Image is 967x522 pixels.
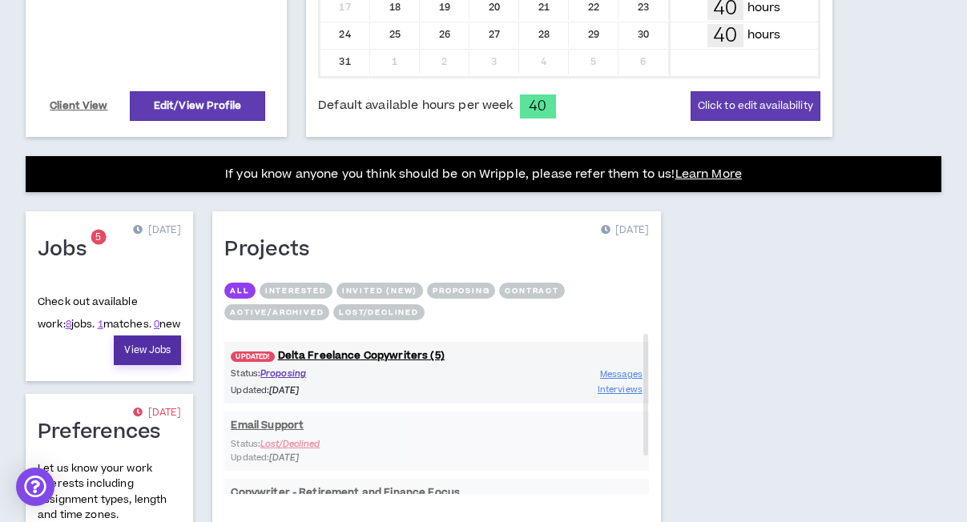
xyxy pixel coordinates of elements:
span: Default available hours per week [318,97,513,114]
p: [DATE] [133,223,181,239]
button: Click to edit availability [691,91,820,121]
i: [DATE] [269,384,299,396]
a: Messages [600,367,643,382]
p: Check out available work: [38,295,181,331]
span: matches. [98,317,151,331]
span: Messages [600,368,643,380]
span: Interviews [598,383,643,396]
button: Lost/Declined [333,304,424,320]
p: Updated: [231,383,437,397]
button: Proposing [427,283,495,299]
button: Contract [499,283,564,299]
div: Open Intercom Messenger [16,468,54,506]
a: 0 [154,317,159,331]
p: [DATE] [133,405,181,421]
p: [DATE] [601,223,649,239]
p: If you know anyone you think should be on Wripple, please refer them to us! [225,165,742,184]
button: Invited (new) [336,283,423,299]
a: Edit/View Profile [130,91,265,121]
a: UPDATED!Delta Freelance Copywriters (5) [224,348,649,363]
a: Client View [47,92,111,120]
span: 5 [95,231,101,244]
span: new [154,317,181,331]
p: Status: [231,367,437,380]
a: 1 [98,317,103,331]
span: Proposing [260,367,306,379]
a: Interviews [598,382,643,397]
a: Learn More [675,166,742,183]
a: View Jobs [114,335,181,365]
span: jobs. [66,317,95,331]
button: All [224,283,255,299]
button: Interested [260,283,332,299]
h1: Jobs [38,237,99,263]
a: 8 [66,317,71,331]
p: hours [747,26,781,44]
h1: Preferences [38,420,173,445]
button: Active/Archived [224,304,329,320]
span: UPDATED! [231,351,274,362]
h1: Projects [224,237,321,263]
sup: 5 [91,230,106,245]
